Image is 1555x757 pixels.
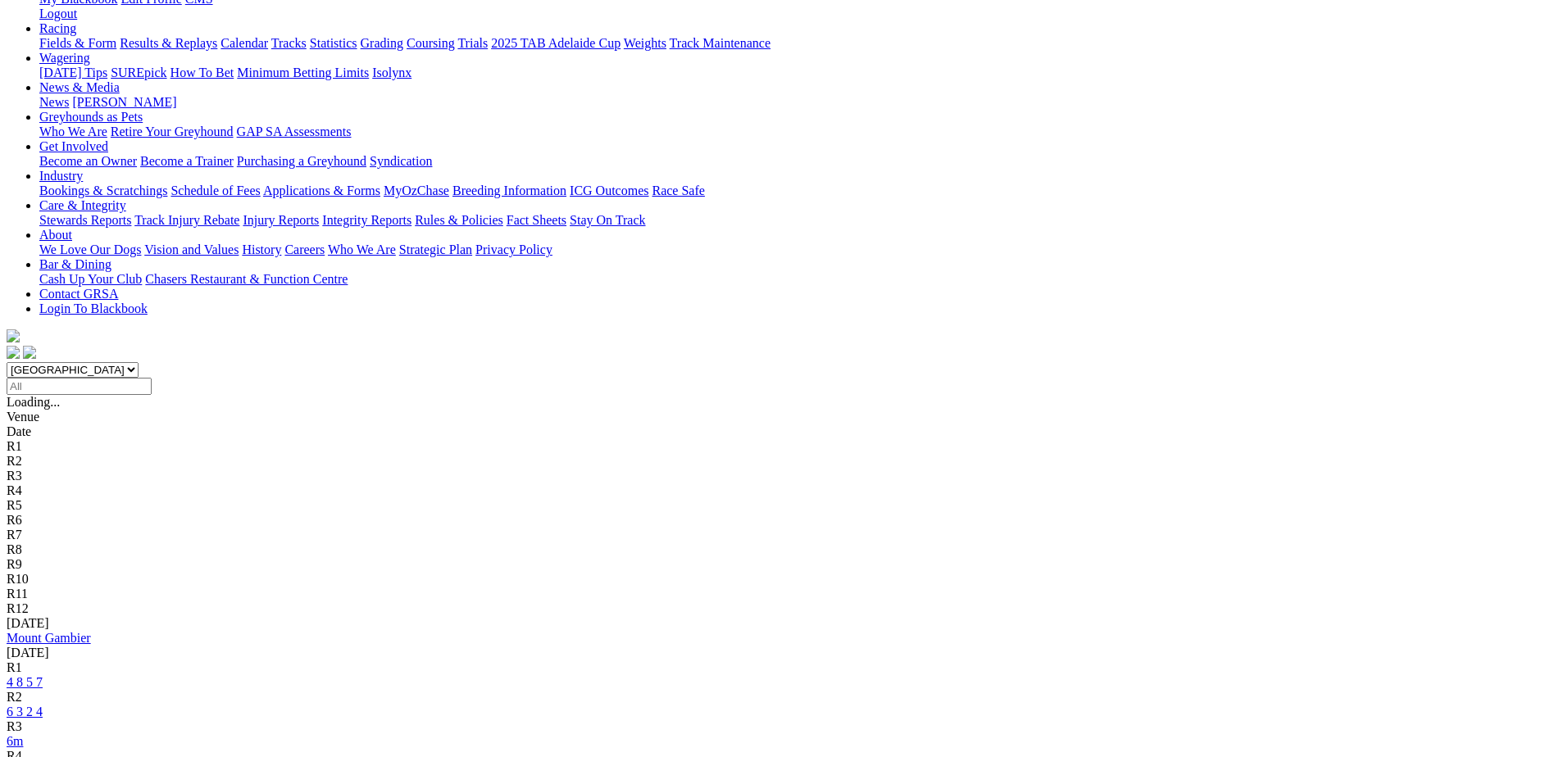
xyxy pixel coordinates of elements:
a: Coursing [407,36,455,50]
div: R6 [7,513,1548,528]
div: R10 [7,572,1548,587]
a: Greyhounds as Pets [39,110,143,124]
a: Results & Replays [120,36,217,50]
img: facebook.svg [7,346,20,359]
a: History [242,243,281,256]
div: R4 [7,483,1548,498]
a: [DATE] Tips [39,66,107,79]
a: Injury Reports [243,213,319,227]
a: Become a Trainer [140,154,234,168]
a: 4 8 5 7 [7,675,43,689]
div: R11 [7,587,1548,601]
a: Who We Are [328,243,396,256]
a: News [39,95,69,109]
a: Tracks [271,36,307,50]
a: Wagering [39,51,90,65]
a: 6 3 2 4 [7,705,43,718]
a: Bar & Dining [39,257,111,271]
img: twitter.svg [23,346,36,359]
a: 6m [7,734,23,748]
div: R3 [7,469,1548,483]
a: Grading [361,36,403,50]
div: Get Involved [39,154,1548,169]
a: Integrity Reports [322,213,411,227]
div: R1 [7,439,1548,454]
div: Venue [7,410,1548,424]
div: [DATE] [7,646,1548,660]
a: We Love Our Dogs [39,243,141,256]
img: logo-grsa-white.png [7,329,20,342]
a: GAP SA Assessments [237,125,352,138]
a: About [39,228,72,242]
a: Applications & Forms [263,184,380,197]
div: R9 [7,557,1548,572]
a: Isolynx [372,66,411,79]
a: Contact GRSA [39,287,118,301]
a: 2025 TAB Adelaide Cup [491,36,621,50]
div: About [39,243,1548,257]
div: R2 [7,454,1548,469]
div: Industry [39,184,1548,198]
a: Stewards Reports [39,213,131,227]
div: [DATE] [7,616,1548,631]
a: Rules & Policies [415,213,503,227]
div: Wagering [39,66,1548,80]
div: Bar & Dining [39,272,1548,287]
a: ICG Outcomes [570,184,648,197]
a: Minimum Betting Limits [237,66,369,79]
a: Trials [457,36,488,50]
input: Select date [7,378,152,395]
a: Race Safe [652,184,704,197]
a: Careers [284,243,325,256]
div: R12 [7,601,1548,616]
a: News & Media [39,80,120,94]
a: Racing [39,21,76,35]
div: R2 [7,690,1548,705]
a: SUREpick [111,66,166,79]
a: Care & Integrity [39,198,126,212]
div: R1 [7,660,1548,675]
div: R5 [7,498,1548,513]
a: Get Involved [39,139,108,153]
a: Statistics [310,36,357,50]
a: Login To Blackbook [39,301,148,315]
a: Stay On Track [570,213,645,227]
div: Date [7,424,1548,439]
a: Track Injury Rebate [134,213,239,227]
div: News & Media [39,95,1548,110]
a: Fact Sheets [507,213,566,227]
a: Track Maintenance [670,36,771,50]
a: Weights [624,36,666,50]
a: How To Bet [171,66,234,79]
a: Privacy Policy [475,243,552,256]
a: Cash Up Your Club [39,272,142,286]
a: Vision and Values [144,243,239,256]
div: Greyhounds as Pets [39,125,1548,139]
a: Calendar [221,36,268,50]
div: R3 [7,719,1548,734]
a: Retire Your Greyhound [111,125,234,138]
a: MyOzChase [384,184,449,197]
a: Breeding Information [452,184,566,197]
a: Syndication [370,154,432,168]
a: Chasers Restaurant & Function Centre [145,272,348,286]
a: Industry [39,169,83,183]
a: [PERSON_NAME] [72,95,176,109]
span: Loading... [7,395,60,409]
div: R8 [7,542,1548,557]
a: Mount Gambier [7,631,91,645]
a: Bookings & Scratchings [39,184,167,197]
a: Who We Are [39,125,107,138]
a: Logout [39,7,77,20]
a: Fields & Form [39,36,116,50]
a: Schedule of Fees [171,184,260,197]
a: Strategic Plan [399,243,472,256]
div: Care & Integrity [39,213,1548,228]
a: Become an Owner [39,154,137,168]
a: Purchasing a Greyhound [237,154,366,168]
div: Racing [39,36,1548,51]
div: R7 [7,528,1548,542]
